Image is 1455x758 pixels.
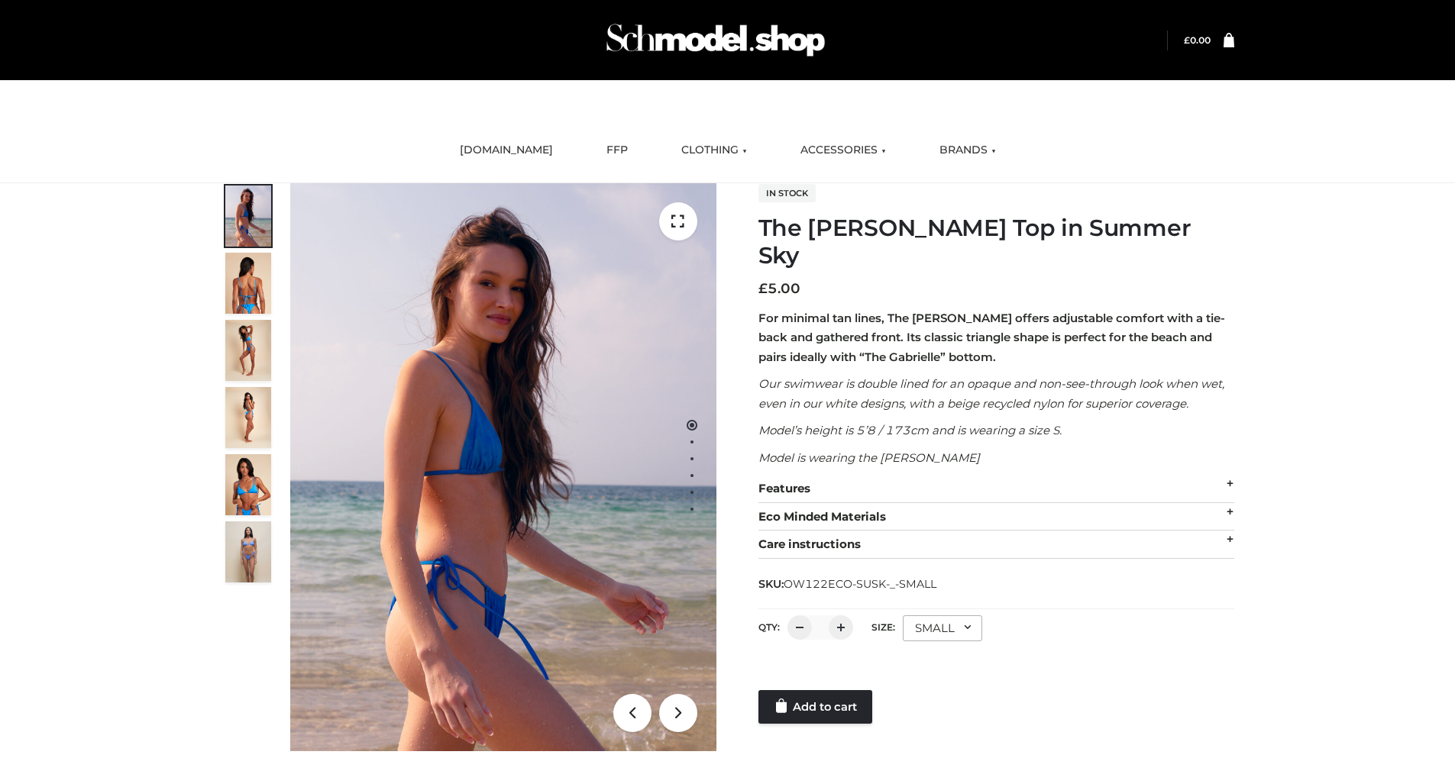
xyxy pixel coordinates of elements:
[784,577,936,591] span: OW122ECO-SUSK-_-SMALL
[601,10,830,70] img: Schmodel Admin 964
[758,690,872,724] a: Add to cart
[928,134,1007,167] a: BRANDS
[595,134,639,167] a: FFP
[758,280,768,297] span: £
[1184,34,1190,46] span: £
[758,503,1234,531] div: Eco Minded Materials
[758,450,980,465] em: Model is wearing the [PERSON_NAME]
[758,311,1225,364] strong: For minimal tan lines, The [PERSON_NAME] offers adjustable comfort with a tie-back and gathered f...
[290,183,716,751] img: 1.Alex-top_SS-1_4464b1e7-c2c9-4e4b-a62c-58381cd673c0 (1)
[871,621,895,633] label: Size:
[758,475,1234,503] div: Features
[758,575,938,593] span: SKU:
[1184,34,1211,46] a: £0.00
[448,134,564,167] a: [DOMAIN_NAME]
[225,253,271,314] img: 5.Alex-top_CN-1-1_1-1.jpg
[789,134,897,167] a: ACCESSORIES
[903,615,982,641] div: SMALL
[758,531,1234,559] div: Care instructions
[670,134,758,167] a: CLOTHING
[225,320,271,381] img: 4.Alex-top_CN-1-1-2.jpg
[1184,34,1211,46] bdi: 0.00
[225,185,271,247] img: 1.Alex-top_SS-1_4464b1e7-c2c9-4e4b-a62c-58381cd673c0-1.jpg
[758,621,780,633] label: QTY:
[758,280,800,297] bdi: 5.00
[758,214,1234,269] h1: The [PERSON_NAME] Top in Summer Sky
[225,521,271,582] img: SSVC.jpg
[758,423,1062,437] em: Model’s height is 5’8 / 173cm and is wearing a size S.
[225,387,271,448] img: 3.Alex-top_CN-1-1-2.jpg
[225,454,271,515] img: 2.Alex-top_CN-1-1-2.jpg
[758,376,1224,411] em: Our swimwear is double lined for an opaque and non-see-through look when wet, even in our white d...
[758,184,816,202] span: In stock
